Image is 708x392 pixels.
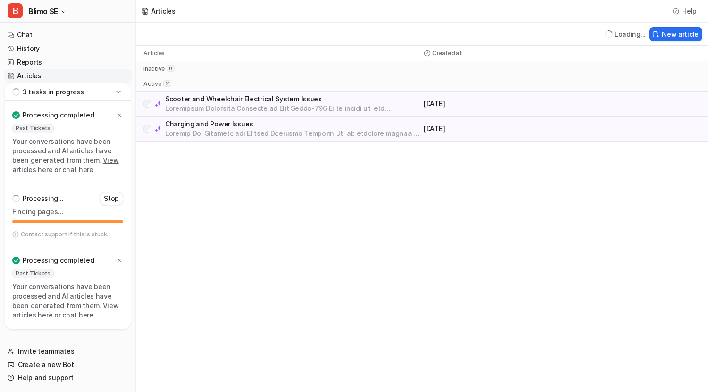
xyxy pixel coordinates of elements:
[4,28,132,42] a: Chat
[163,80,171,87] span: 2
[4,345,132,358] a: Invite teammates
[143,65,165,73] p: inactive
[167,65,175,72] span: 0
[165,94,420,104] p: Scooter and Wheelchair Electrical System Issues
[100,192,123,205] button: Stop
[23,110,94,120] p: Processing completed
[615,29,646,39] div: Loading...
[143,80,161,88] p: active
[21,231,108,238] p: Contact support if this is stuck.
[424,99,560,108] p: [DATE]
[12,207,123,217] p: Finding pages…
[8,3,23,18] span: B
[4,358,132,371] a: Create a new Bot
[670,4,700,18] button: Help
[12,282,123,320] p: Your conversations have been processed and AI articles have been generated from them. or
[12,269,54,278] span: Past Tickets
[165,119,420,129] p: Charging and Power Issues
[12,156,119,174] a: View articles here
[151,6,176,16] div: Articles
[649,27,702,41] button: New article
[165,129,420,138] p: Loremip Dol Sitametc adi Elitsed Doeiusmo Temporin Ut lab etdolore magnaali en adm Venia Quisno e...
[12,124,54,133] span: Past Tickets
[4,56,132,69] a: Reports
[143,50,165,57] p: Articles
[424,124,560,133] p: [DATE]
[23,194,63,203] p: Processing...
[23,256,94,265] p: Processing completed
[12,301,119,319] a: View articles here
[4,69,132,83] a: Articles
[165,104,420,113] p: Loremipsum Dolorsita Consecte ad Elit Seddo-796 Ei te incidi utl etd magnaaliq en adm Veni Quisn-...
[432,50,462,57] p: Created at
[4,42,132,55] a: History
[28,5,58,18] span: Blimo SE
[62,166,93,174] a: chat here
[62,311,93,319] a: chat here
[104,194,119,203] p: Stop
[23,87,84,97] p: 3 tasks in progress
[4,83,132,96] a: Customize
[12,137,123,175] p: Your conversations have been processed and AI articles have been generated from them. or
[4,371,132,384] a: Help and support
